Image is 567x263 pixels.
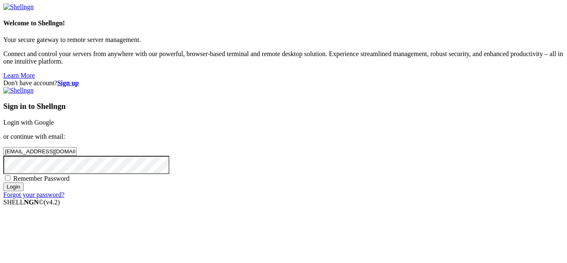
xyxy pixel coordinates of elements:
p: Connect and control your servers from anywhere with our powerful, browser-based terminal and remo... [3,50,564,65]
input: Remember Password [5,175,10,181]
a: Forgot your password? [3,191,64,198]
a: Login with Google [3,119,54,126]
input: Login [3,182,24,191]
img: Shellngn [3,3,34,11]
span: SHELL © [3,199,60,206]
p: Your secure gateway to remote server management. [3,36,564,44]
b: NGN [24,199,39,206]
img: Shellngn [3,87,34,94]
input: Email address [3,147,77,156]
h4: Welcome to Shellngn! [3,20,564,27]
a: Sign up [57,79,79,86]
p: or continue with email: [3,133,564,140]
span: 4.2.0 [44,199,60,206]
span: Remember Password [13,175,70,182]
div: Don't have account? [3,79,564,87]
h3: Sign in to Shellngn [3,102,564,111]
a: Learn More [3,72,35,79]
